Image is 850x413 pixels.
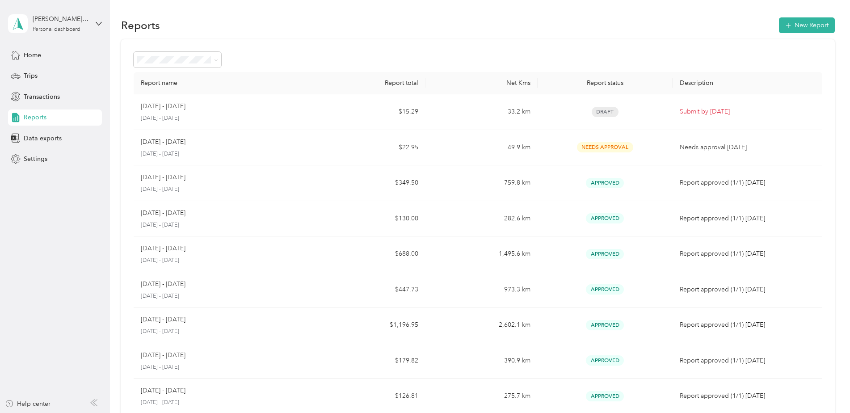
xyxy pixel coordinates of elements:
[425,308,538,343] td: 2,602.1 km
[313,94,425,130] td: $15.29
[425,201,538,237] td: 282.6 km
[24,154,47,164] span: Settings
[313,165,425,201] td: $349.50
[5,399,50,409] button: Help center
[141,101,185,111] p: [DATE] - [DATE]
[313,130,425,166] td: $22.95
[141,350,185,360] p: [DATE] - [DATE]
[680,285,815,295] p: Report approved (1/1) [DATE]
[586,213,624,223] span: Approved
[586,355,624,366] span: Approved
[425,72,538,94] th: Net Kms
[24,71,38,80] span: Trips
[141,137,185,147] p: [DATE] - [DATE]
[141,399,306,407] p: [DATE] - [DATE]
[425,94,538,130] td: 33.2 km
[680,320,815,330] p: Report approved (1/1) [DATE]
[425,343,538,379] td: 390.9 km
[141,173,185,182] p: [DATE] - [DATE]
[141,279,185,289] p: [DATE] - [DATE]
[680,178,815,188] p: Report approved (1/1) [DATE]
[680,107,815,117] p: Submit by [DATE]
[141,221,306,229] p: [DATE] - [DATE]
[586,178,624,188] span: Approved
[586,284,624,295] span: Approved
[24,134,62,143] span: Data exports
[545,79,665,87] div: Report status
[141,150,306,158] p: [DATE] - [DATE]
[680,214,815,223] p: Report approved (1/1) [DATE]
[33,27,80,32] div: Personal dashboard
[425,130,538,166] td: 49.9 km
[141,114,306,122] p: [DATE] - [DATE]
[134,72,313,94] th: Report name
[680,391,815,401] p: Report approved (1/1) [DATE]
[141,363,306,371] p: [DATE] - [DATE]
[24,113,46,122] span: Reports
[313,236,425,272] td: $688.00
[313,308,425,343] td: $1,196.95
[680,143,815,152] p: Needs approval [DATE]
[141,208,185,218] p: [DATE] - [DATE]
[586,391,624,401] span: Approved
[673,72,822,94] th: Description
[141,328,306,336] p: [DATE] - [DATE]
[313,272,425,308] td: $447.73
[577,142,633,152] span: Needs Approval
[24,92,60,101] span: Transactions
[141,185,306,194] p: [DATE] - [DATE]
[141,315,185,324] p: [DATE] - [DATE]
[141,244,185,253] p: [DATE] - [DATE]
[586,249,624,259] span: Approved
[586,320,624,330] span: Approved
[313,343,425,379] td: $179.82
[592,107,619,117] span: Draft
[141,257,306,265] p: [DATE] - [DATE]
[141,292,306,300] p: [DATE] - [DATE]
[121,21,160,30] h1: Reports
[425,272,538,308] td: 973.3 km
[141,386,185,396] p: [DATE] - [DATE]
[313,72,425,94] th: Report total
[313,201,425,237] td: $130.00
[425,236,538,272] td: 1,495.6 km
[779,17,835,33] button: New Report
[800,363,850,413] iframe: Everlance-gr Chat Button Frame
[680,249,815,259] p: Report approved (1/1) [DATE]
[425,165,538,201] td: 759.8 km
[680,356,815,366] p: Report approved (1/1) [DATE]
[33,14,88,24] div: [PERSON_NAME] Rock [PERSON_NAME]
[24,51,41,60] span: Home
